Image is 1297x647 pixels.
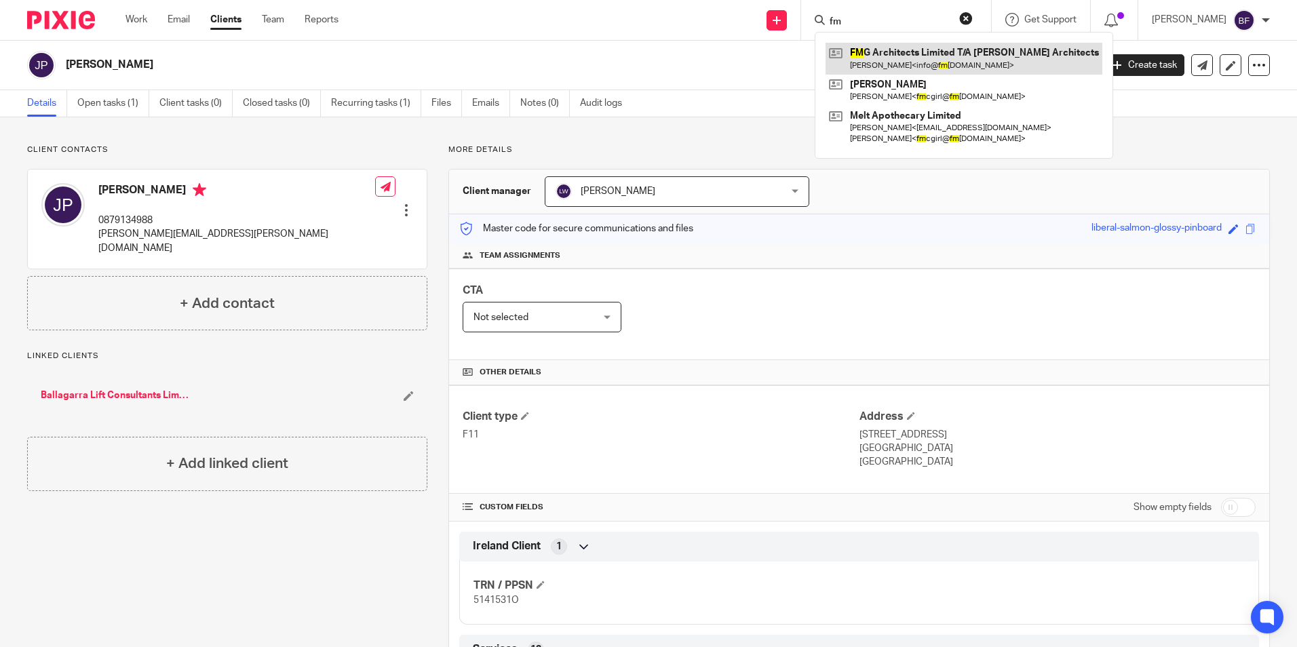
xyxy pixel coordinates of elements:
button: Clear [959,12,973,25]
span: Team assignments [480,250,560,261]
h4: + Add linked client [166,453,288,474]
a: Create task [1106,54,1184,76]
span: CTA [463,285,483,296]
a: Closed tasks (0) [243,90,321,117]
a: Recurring tasks (1) [331,90,421,117]
p: Linked clients [27,351,427,361]
span: [PERSON_NAME] [581,187,655,196]
h4: CUSTOM FIELDS [463,502,859,513]
span: Ireland Client [473,539,541,553]
img: Pixie [27,11,95,29]
span: Other details [480,367,541,378]
h3: Client manager [463,184,531,198]
a: Notes (0) [520,90,570,117]
p: [PERSON_NAME][EMAIL_ADDRESS][PERSON_NAME][DOMAIN_NAME] [98,227,375,255]
p: F11 [463,428,859,442]
span: 1 [556,540,562,553]
input: Search [828,16,950,28]
h4: [PERSON_NAME] [98,183,375,200]
a: Client tasks (0) [159,90,233,117]
p: [STREET_ADDRESS] [859,428,1256,442]
h4: Address [859,410,1256,424]
span: Get Support [1024,15,1077,24]
p: Master code for secure communications and files [459,222,693,235]
p: 0879134988 [98,214,375,227]
a: Ballagarra Lift Consultants Limited [41,389,190,402]
img: svg%3E [1233,9,1255,31]
h2: [PERSON_NAME] [66,58,881,72]
h4: TRN / PPSN [473,579,859,593]
a: Open tasks (1) [77,90,149,117]
a: Reports [305,13,338,26]
p: More details [448,144,1270,155]
a: Audit logs [580,90,632,117]
img: svg%3E [41,183,85,227]
a: Team [262,13,284,26]
span: Not selected [473,313,528,322]
a: Files [431,90,462,117]
p: Client contacts [27,144,427,155]
a: Clients [210,13,241,26]
p: [GEOGRAPHIC_DATA] [859,455,1256,469]
a: Details [27,90,67,117]
div: liberal-salmon-glossy-pinboard [1091,221,1222,237]
p: [PERSON_NAME] [1152,13,1226,26]
h4: + Add contact [180,293,275,314]
span: 5141531O [473,595,519,605]
h4: Client type [463,410,859,424]
i: Primary [193,183,206,197]
img: svg%3E [27,51,56,79]
label: Show empty fields [1134,501,1212,514]
a: Work [125,13,147,26]
a: Emails [472,90,510,117]
a: Email [168,13,190,26]
img: svg%3E [556,183,572,199]
p: [GEOGRAPHIC_DATA] [859,442,1256,455]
